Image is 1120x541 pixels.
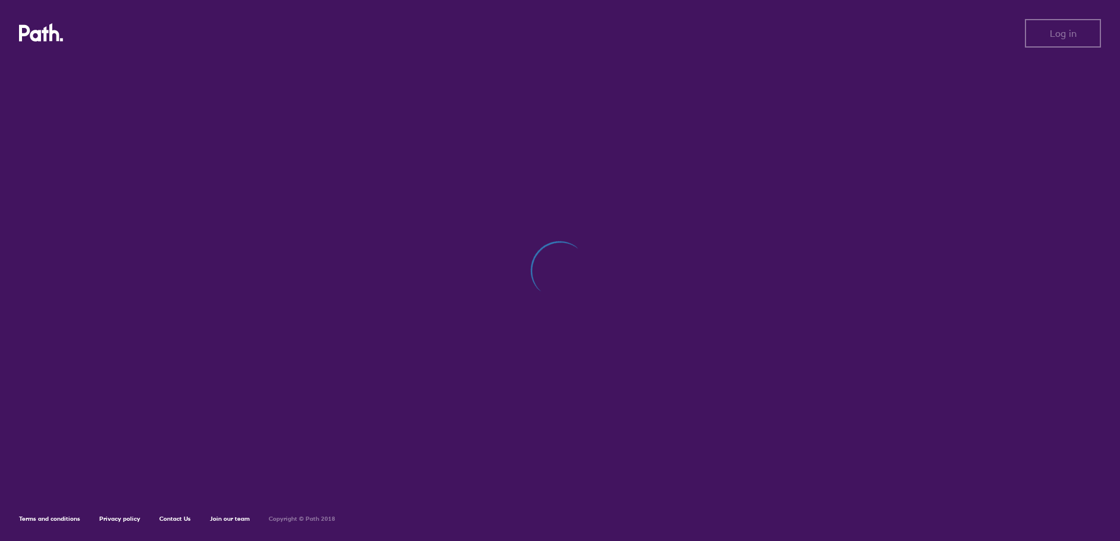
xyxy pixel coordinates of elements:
a: Join our team [210,515,250,523]
a: Terms and conditions [19,515,80,523]
h6: Copyright © Path 2018 [269,515,335,523]
a: Privacy policy [99,515,140,523]
span: Log in [1050,28,1077,39]
button: Log in [1025,19,1101,48]
a: Contact Us [159,515,191,523]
